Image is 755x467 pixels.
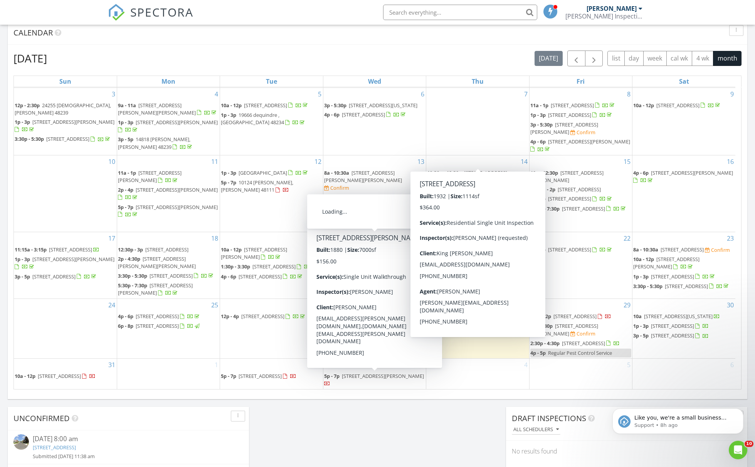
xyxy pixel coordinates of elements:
[529,155,632,232] td: Go to August 15, 2025
[530,246,546,253] span: 3p - 5p
[15,102,111,116] span: 24255 [DEMOGRAPHIC_DATA], [PERSON_NAME] 48239
[150,272,193,279] span: [STREET_ADDRESS]
[530,186,555,193] span: 11:30a - 2p
[427,186,459,193] span: 12:30p - 2:30p
[523,88,529,100] a: Go to August 7, 2025
[324,255,425,264] a: 6:30p - 8:30p [STREET_ADDRESS]
[427,204,442,211] span: 4p - 6p
[633,283,663,290] span: 3:30p - 5:30p
[221,178,322,195] a: 5p - 7p 10124 [PERSON_NAME], [PERSON_NAME] 48111
[633,245,735,255] a: 8a - 10:30a [STREET_ADDRESS] Confirm
[221,263,250,270] span: 1:30p - 3:30p
[324,193,425,202] a: 10a - 12p [STREET_ADDRESS]
[118,186,133,193] span: 2p - 4p
[220,155,323,232] td: Go to August 12, 2025
[622,299,632,311] a: Go to August 29, 2025
[324,246,340,253] span: 4p - 6p
[633,283,730,290] a: 3:30p - 5:30p [STREET_ADDRESS]
[136,186,218,193] span: [STREET_ADDRESS][PERSON_NAME]
[427,203,528,212] a: 4p - 6p [STREET_ADDRESS]
[239,169,287,176] span: [GEOGRAPHIC_DATA]
[316,88,323,100] a: Go to August 5, 2025
[15,273,98,280] a: 3p - 5p [STREET_ADDRESS]
[14,88,117,155] td: Go to August 3, 2025
[118,169,182,184] a: 11a - 1p [STREET_ADDRESS][PERSON_NAME]
[633,246,705,253] a: 8a - 10:30a [STREET_ADDRESS]
[324,102,346,109] span: 3p - 5:30p
[324,184,349,192] a: Confirm
[324,169,402,184] a: 8a - 10:30a [STREET_ADDRESS][PERSON_NAME][PERSON_NAME]
[426,232,529,299] td: Go to August 21, 2025
[427,185,528,202] a: 12:30p - 2:30p [STREET_ADDRESS][PERSON_NAME][PERSON_NAME]
[221,272,322,282] a: 4p - 6p [STREET_ADDRESS]
[729,88,735,100] a: Go to August 9, 2025
[577,129,595,135] div: Confirm
[324,169,402,184] span: [STREET_ADDRESS][PERSON_NAME][PERSON_NAME]
[426,88,529,155] td: Go to August 7, 2025
[570,129,595,136] a: Confirm
[633,256,700,270] span: [STREET_ADDRESS][PERSON_NAME]
[118,271,219,281] a: 3:30p - 5:30p [STREET_ADDRESS]
[626,88,632,100] a: Go to August 8, 2025
[323,299,426,359] td: Go to August 27, 2025
[220,88,323,155] td: Go to August 5, 2025
[221,102,309,109] a: 10a - 12p [STREET_ADDRESS]
[58,76,73,87] a: Sunday
[221,169,322,178] a: 1p - 3p [GEOGRAPHIC_DATA]
[14,299,117,359] td: Go to August 24, 2025
[633,169,649,176] span: 4p - 6p
[678,76,691,87] a: Saturday
[107,299,117,311] a: Go to August 24, 2025
[427,169,462,176] span: 10:30a - 12:30p
[117,155,220,232] td: Go to August 11, 2025
[633,256,654,263] span: 10a - 12p
[136,204,218,211] span: [STREET_ADDRESS][PERSON_NAME]
[221,111,322,127] a: 1p - 3p 19666 dequindre , [GEOGRAPHIC_DATA] 48234
[427,256,456,263] span: 1:30p - 3:30p
[221,246,242,253] span: 10a - 12p
[108,4,125,21] img: The Best Home Inspection Software - Spectora
[34,30,133,37] p: Message from Support, sent 8h ago
[427,246,448,253] span: 10a - 12p
[221,245,322,262] a: 10a - 12p [STREET_ADDRESS][PERSON_NAME]
[416,155,426,168] a: Go to August 13, 2025
[12,16,143,42] div: message notification from Support, 8h ago. Like you, we're a small business that relies on review...
[470,76,485,87] a: Thursday
[221,169,236,176] span: 1p - 3p
[324,169,349,176] span: 8a - 10:30a
[624,51,644,66] button: day
[32,256,114,263] span: [STREET_ADDRESS][PERSON_NAME]
[15,256,30,263] span: 1p - 3p
[15,102,111,116] a: 12p - 2:30p 24255 [DEMOGRAPHIC_DATA], [PERSON_NAME] 48239
[324,256,353,263] span: 6:30p - 8:30p
[633,102,654,109] span: 10a - 12p
[342,223,385,229] span: [STREET_ADDRESS]
[221,312,322,321] a: 12p - 4p [STREET_ADDRESS]
[221,179,293,193] a: 5p - 7p 10124 [PERSON_NAME], [PERSON_NAME] 48111
[416,232,426,244] a: Go to August 20, 2025
[530,137,631,154] a: 4p - 6p [STREET_ADDRESS][PERSON_NAME]
[529,88,632,155] td: Go to August 8, 2025
[221,111,236,118] span: 1p - 3p
[324,213,400,220] a: 3p - 5p [STREET_ADDRESS]
[118,282,147,289] span: 5:30p - 7:30p
[725,299,735,311] a: Go to August 30, 2025
[32,273,76,280] span: [STREET_ADDRESS]
[118,282,193,296] span: [STREET_ADDRESS][PERSON_NAME]
[585,51,603,66] button: Next month
[118,281,219,298] a: 5:30p - 7:30p [STREET_ADDRESS][PERSON_NAME]
[324,110,425,120] a: 4p - 6p [STREET_ADDRESS]
[567,51,585,66] button: Previous month
[342,246,385,253] span: [STREET_ADDRESS]
[221,262,322,271] a: 1:30p - 3:30p [STREET_ADDRESS]
[725,155,735,168] a: Go to August 16, 2025
[15,101,116,117] a: 12p - 2:30p 24255 [DEMOGRAPHIC_DATA], [PERSON_NAME] 48239
[530,245,631,255] a: 3p - 5p [STREET_ADDRESS]
[427,245,528,255] a: 10a - 12p [STREET_ADDRESS]
[118,135,219,152] a: 3p - 5p 14818 [PERSON_NAME], [PERSON_NAME] 48239
[622,155,632,168] a: Go to August 15, 2025
[530,204,631,214] a: 5:30p - 7:30p [STREET_ADDRESS]
[118,101,219,118] a: 9a - 11a [STREET_ADDRESS][PERSON_NAME][PERSON_NAME]
[118,102,196,116] span: [STREET_ADDRESS][PERSON_NAME][PERSON_NAME]
[651,273,694,280] span: [STREET_ADDRESS]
